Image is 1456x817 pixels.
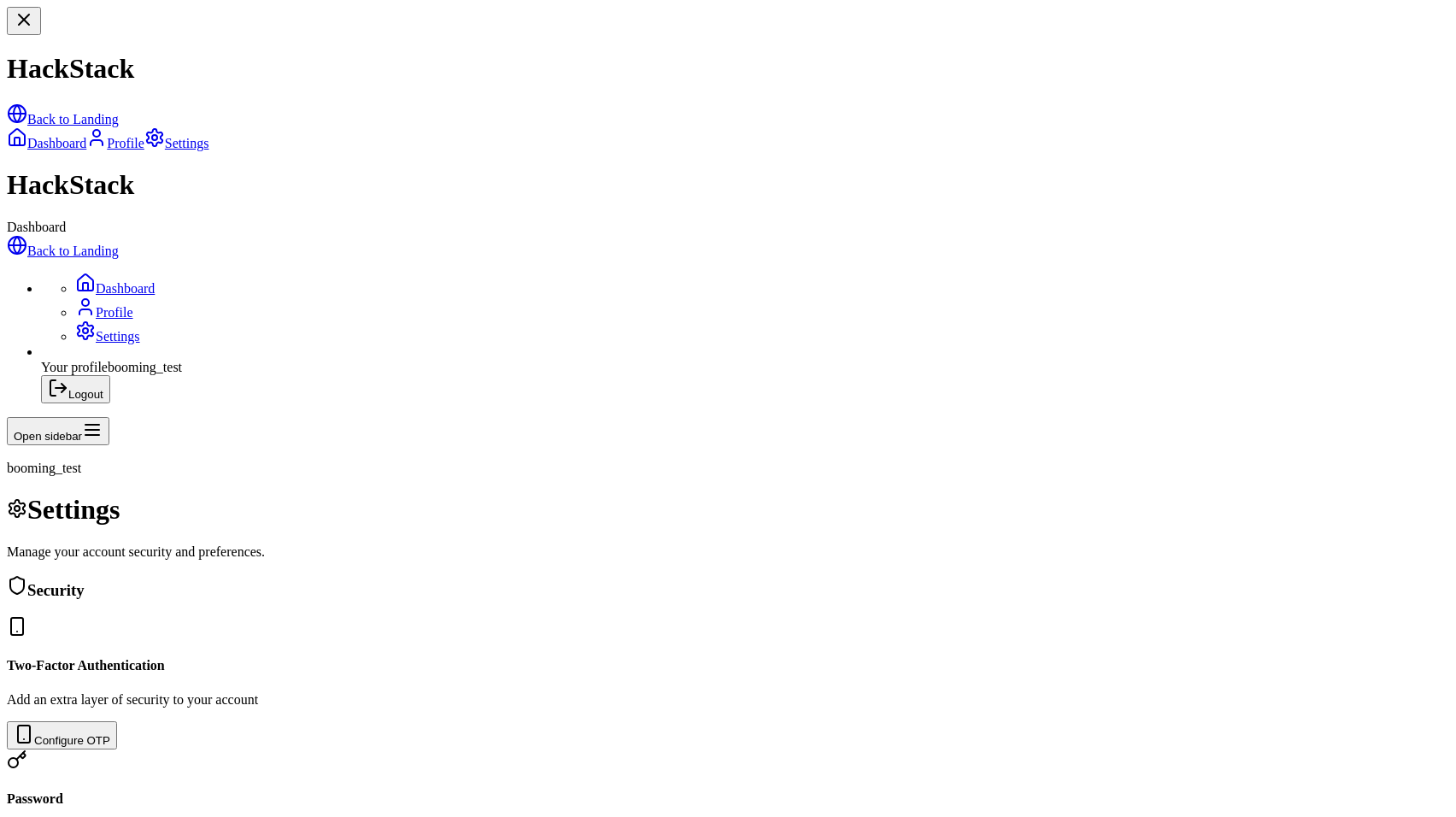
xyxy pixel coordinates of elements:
a: Back to Landing [7,244,119,258]
h1: HackStack [7,53,1449,85]
h1: Settings [7,494,1449,526]
h3: Security [7,575,1449,600]
p: Add an extra layer of security to your account [7,692,1449,708]
button: Logout [41,375,110,403]
button: Open sidebar [7,417,109,445]
a: Back to Landing [7,112,119,126]
h1: HackStack [7,169,1449,201]
h4: Password [7,791,1449,807]
span: booming_test [108,360,182,374]
a: Settings [144,136,209,150]
a: Dashboard [7,136,86,150]
p: Manage your account security and preferences. [7,544,1449,560]
a: Dashboard [75,281,155,296]
span: Dashboard [7,220,66,234]
span: Open sidebar [14,430,82,443]
span: Your profile [41,360,108,374]
a: Profile [86,136,144,150]
button: Configure OTP [7,721,117,749]
h4: Two-Factor Authentication [7,658,1449,673]
a: Settings [75,329,140,344]
a: Profile [75,305,133,320]
span: booming_test [7,461,81,475]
